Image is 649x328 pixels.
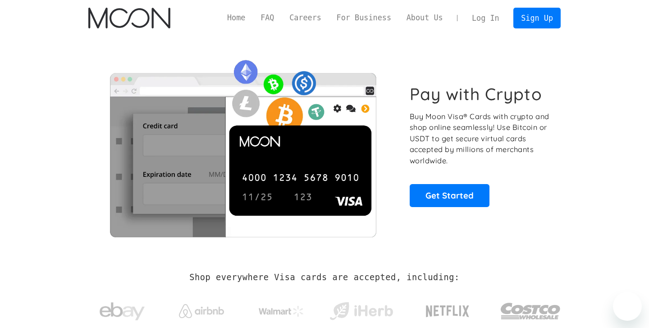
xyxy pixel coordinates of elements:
img: ebay [100,297,145,326]
img: Moon Cards let you spend your crypto anywhere Visa is accepted. [88,54,397,237]
a: About Us [399,12,451,23]
img: Walmart [259,306,304,317]
a: Home [219,12,253,23]
img: iHerb [328,300,395,323]
p: Buy Moon Visa® Cards with crypto and shop online seamlessly! Use Bitcoin or USDT to get secure vi... [410,111,551,166]
iframe: Button to launch messaging window [613,292,642,321]
a: Get Started [410,184,489,207]
img: Netflix [425,300,470,323]
img: Costco [500,294,561,328]
a: Sign Up [513,8,560,28]
h1: Pay with Crypto [410,84,542,104]
a: For Business [329,12,399,23]
a: Log In [464,8,507,28]
img: Airbnb [179,304,224,318]
a: Netflix [407,291,488,327]
a: FAQ [253,12,282,23]
a: home [88,8,170,28]
a: Airbnb [168,295,235,323]
a: Careers [282,12,329,23]
a: iHerb [328,291,395,328]
a: Walmart [248,297,315,321]
h2: Shop everywhere Visa cards are accepted, including: [189,273,459,282]
img: Moon Logo [88,8,170,28]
